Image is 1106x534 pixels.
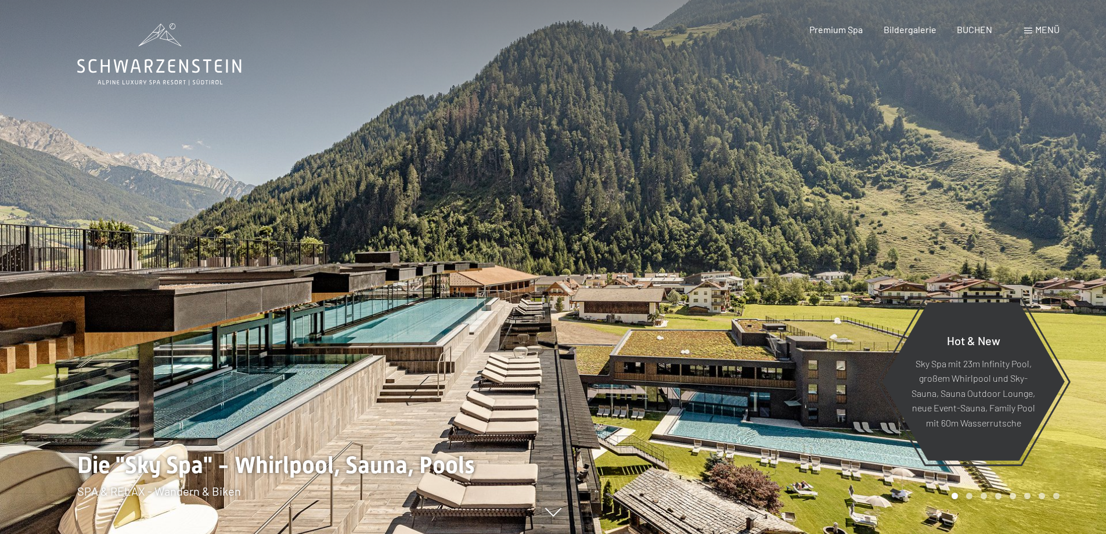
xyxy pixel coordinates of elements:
div: Carousel Page 1 (Current Slide) [952,493,958,499]
a: Hot & New Sky Spa mit 23m Infinity Pool, großem Whirlpool und Sky-Sauna, Sauna Outdoor Lounge, ne... [881,302,1065,461]
a: BUCHEN [957,24,992,35]
span: Menü [1035,24,1060,35]
div: Carousel Page 6 [1024,493,1031,499]
div: Carousel Page 4 [995,493,1001,499]
div: Carousel Page 3 [981,493,987,499]
div: Carousel Page 5 [1010,493,1016,499]
div: Carousel Page 2 [966,493,972,499]
span: Hot & New [947,333,1000,347]
div: Carousel Pagination [948,493,1060,499]
p: Sky Spa mit 23m Infinity Pool, großem Whirlpool und Sky-Sauna, Sauna Outdoor Lounge, neue Event-S... [910,356,1036,430]
a: Bildergalerie [884,24,936,35]
div: Carousel Page 7 [1039,493,1045,499]
div: Carousel Page 8 [1053,493,1060,499]
a: Premium Spa [809,24,863,35]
